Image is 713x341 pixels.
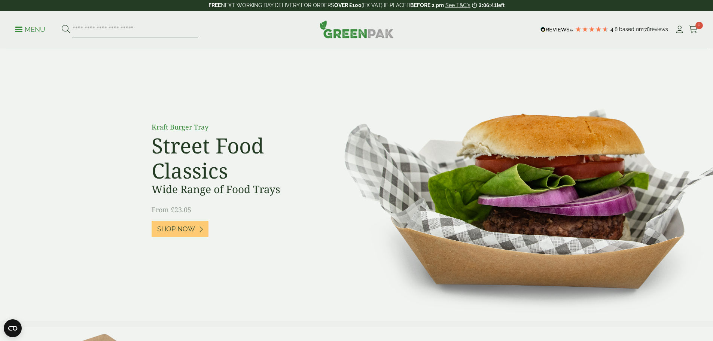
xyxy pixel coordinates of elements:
span: 0 [695,22,703,29]
i: My Account [675,26,684,33]
h2: Street Food Classics [152,133,320,183]
img: GreenPak Supplies [320,20,394,38]
strong: FREE [208,2,221,8]
span: 178 [642,26,650,32]
span: Based on [619,26,642,32]
p: Menu [15,25,45,34]
strong: BEFORE 2 pm [410,2,444,8]
button: Open CMP widget [4,319,22,337]
a: 0 [689,24,698,35]
div: 4.78 Stars [575,26,609,33]
p: Kraft Burger Tray [152,122,320,132]
img: REVIEWS.io [540,27,573,32]
span: 4.8 [610,26,619,32]
span: 3:06:41 [479,2,497,8]
span: From £23.05 [152,205,191,214]
strong: OVER £100 [334,2,362,8]
h3: Wide Range of Food Trays [152,183,320,196]
span: Shop Now [157,225,195,233]
a: Menu [15,25,45,33]
i: Cart [689,26,698,33]
a: See T&C's [445,2,470,8]
span: left [497,2,505,8]
span: reviews [650,26,668,32]
a: Shop Now [152,221,208,237]
img: Street Food Classics [321,49,713,321]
